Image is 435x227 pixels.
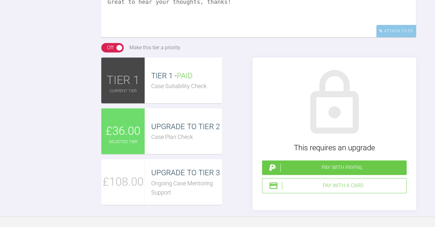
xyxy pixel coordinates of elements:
img: stripeIcon.ae7d7783.svg [269,181,278,190]
div: Off [107,44,114,52]
span: TIER 1 [107,71,140,90]
span: £108.00 [103,173,144,191]
div: Case Plan Check [151,133,222,142]
span: TIER 1 - [151,71,193,80]
span: UPGRADE TO TIER 3 [151,168,220,177]
span: PAID [177,71,193,80]
div: Make this tier a priority [129,44,180,52]
div: Pay with a Card [282,182,404,190]
span: £36.00 [106,122,140,140]
div: Ongoing Case Mentoring Support [151,179,222,197]
div: Case Suitability Check [151,82,222,91]
img: lock.6dc949b6.svg [298,67,371,140]
div: This requires an upgrade [262,142,407,154]
img: paypal.a7a4ce45.svg [268,163,277,172]
div: Attach Files [376,25,416,37]
span: UPGRADE TO TIER 2 [151,122,220,131]
div: Pay with PayPal [280,164,404,172]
